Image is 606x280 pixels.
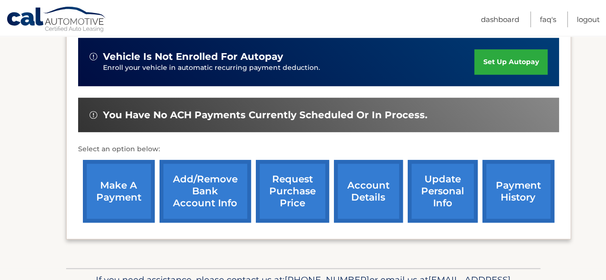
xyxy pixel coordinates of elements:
p: Select an option below: [78,144,559,155]
span: vehicle is not enrolled for autopay [103,51,283,63]
a: update personal info [408,160,478,223]
a: account details [334,160,403,223]
a: request purchase price [256,160,329,223]
img: alert-white.svg [90,53,97,60]
a: Dashboard [481,11,519,27]
a: make a payment [83,160,155,223]
p: Enroll your vehicle in automatic recurring payment deduction. [103,63,475,73]
a: Cal Automotive [6,6,107,34]
span: You have no ACH payments currently scheduled or in process. [103,109,427,121]
img: alert-white.svg [90,111,97,119]
a: payment history [482,160,554,223]
a: Add/Remove bank account info [160,160,251,223]
a: Logout [577,11,600,27]
a: set up autopay [474,49,547,75]
a: FAQ's [540,11,556,27]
